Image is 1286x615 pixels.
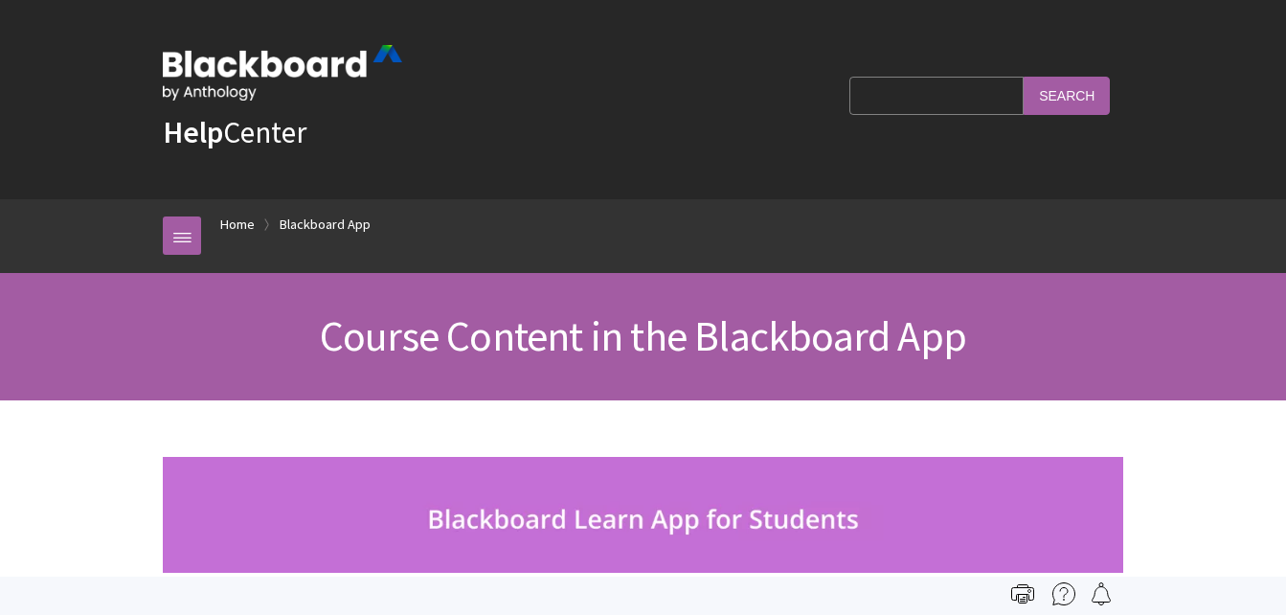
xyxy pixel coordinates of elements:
img: Print [1011,582,1034,605]
input: Search [1024,77,1110,114]
img: studnets_banner [163,457,1123,573]
a: HelpCenter [163,113,306,151]
img: More help [1052,582,1075,605]
a: Home [220,213,255,237]
a: Blackboard App [280,213,371,237]
span: Course Content in the Blackboard App [320,309,966,362]
img: Follow this page [1090,582,1113,605]
strong: Help [163,113,223,151]
img: Blackboard by Anthology [163,45,402,101]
